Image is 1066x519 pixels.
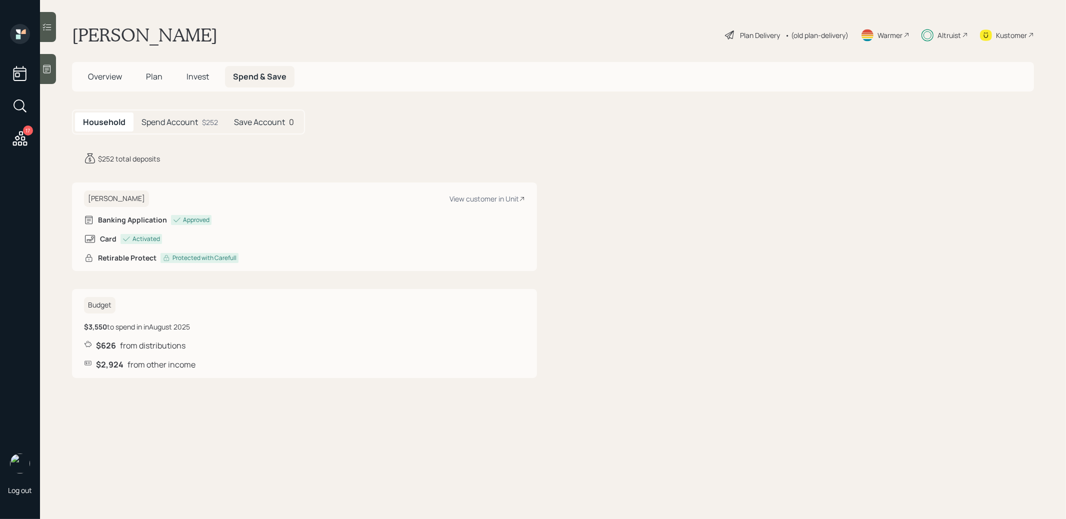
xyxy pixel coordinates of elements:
h6: Retirable Protect [98,254,156,262]
div: from distributions [84,340,525,351]
div: View customer in Unit [449,194,525,203]
b: $2,924 [96,359,123,370]
b: $626 [96,340,116,351]
h6: [PERSON_NAME] [84,190,149,207]
div: to spend in in August 2025 [84,321,190,332]
span: Plan [146,71,162,82]
div: Altruist [937,30,961,40]
div: Protected with Carefull [172,253,236,262]
span: Spend & Save [233,71,286,82]
h6: Card [100,235,116,243]
h5: Household [83,117,125,127]
span: Invest [186,71,209,82]
div: • (old plan-delivery) [785,30,848,40]
h6: Banking Application [98,216,167,224]
div: Log out [8,485,32,495]
div: $252 [202,117,218,127]
div: Activated [132,234,160,243]
h6: Budget [84,297,115,313]
div: Warmer [877,30,902,40]
div: Plan Delivery [740,30,780,40]
div: Approved [183,215,209,224]
div: 17 [23,125,33,135]
h1: [PERSON_NAME] [72,24,217,46]
img: treva-nostdahl-headshot.png [10,453,30,473]
b: $3,550 [84,322,107,331]
div: Kustomer [996,30,1027,40]
div: $252 total deposits [98,153,160,164]
div: 0 [226,112,302,131]
h5: Save Account [234,117,285,127]
h5: Spend Account [141,117,198,127]
div: from other income [84,359,525,370]
span: Overview [88,71,122,82]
